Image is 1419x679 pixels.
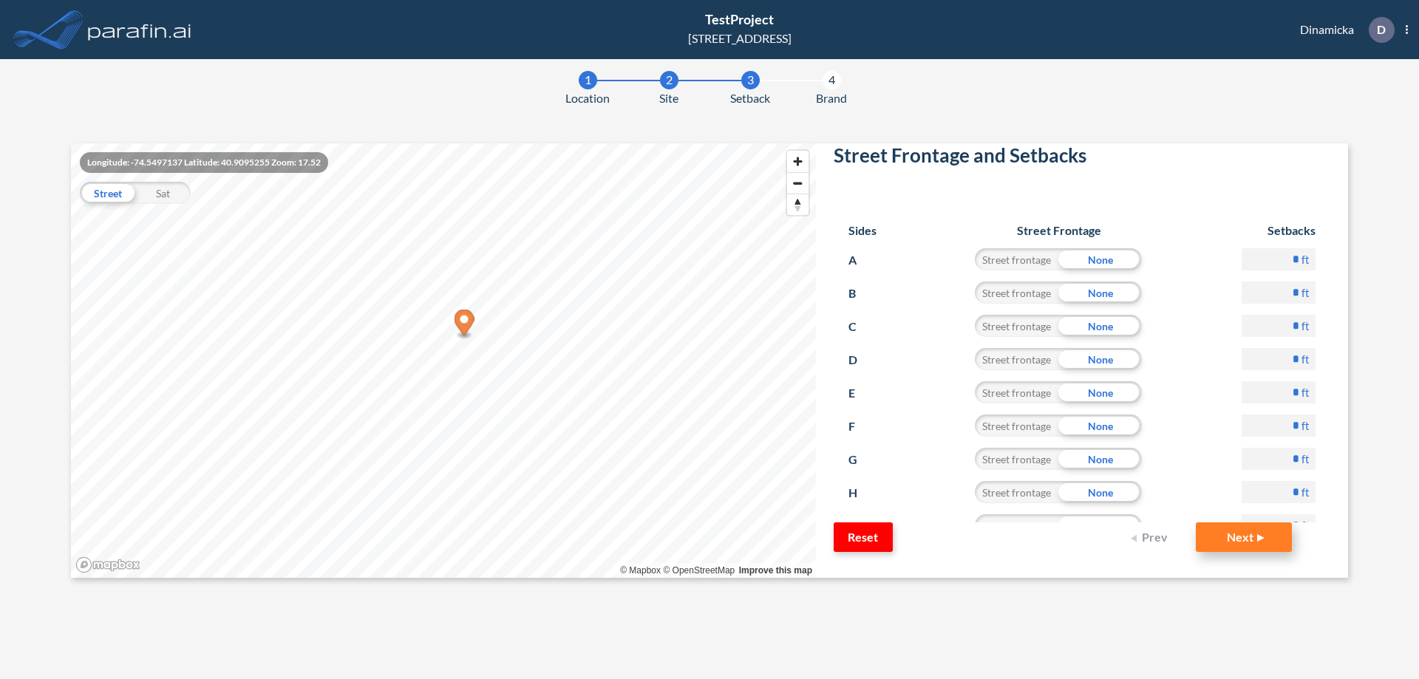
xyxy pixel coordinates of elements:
[975,381,1058,403] div: Street frontage
[1301,385,1310,400] label: ft
[848,381,876,405] p: E
[135,182,191,204] div: Sat
[1301,418,1310,433] label: ft
[1242,223,1316,237] h6: Setbacks
[1058,514,1142,536] div: None
[1058,248,1142,270] div: None
[730,89,770,107] span: Setback
[975,348,1058,370] div: Street frontage
[1058,448,1142,470] div: None
[834,522,893,552] button: Reset
[975,514,1058,536] div: Street frontage
[787,151,809,172] button: Zoom in
[1278,17,1408,43] div: Dinamicka
[816,89,847,107] span: Brand
[1196,522,1292,552] button: Next
[1058,414,1142,437] div: None
[1058,348,1142,370] div: None
[848,481,876,505] p: H
[848,223,877,237] h6: Sides
[659,89,678,107] span: Site
[455,310,474,340] div: Map marker
[975,481,1058,503] div: Street frontage
[71,143,816,578] canvas: Map
[1058,282,1142,304] div: None
[848,315,876,338] p: C
[705,11,774,27] span: TestProject
[787,172,809,194] button: Zoom out
[975,282,1058,304] div: Street frontage
[688,30,792,47] div: [STREET_ADDRESS]
[1058,381,1142,403] div: None
[739,565,812,576] a: Improve this map
[975,448,1058,470] div: Street frontage
[1301,485,1310,499] label: ft
[1301,518,1310,533] label: ft
[663,565,735,576] a: OpenStreetMap
[1301,451,1310,466] label: ft
[565,89,610,107] span: Location
[75,556,140,573] a: Mapbox homepage
[834,144,1330,173] h2: Street Frontage and Setbacks
[1377,23,1386,36] p: D
[975,414,1058,437] div: Street frontage
[80,152,328,173] div: Longitude: -74.5497137 Latitude: 40.9095255 Zoom: 17.52
[80,182,135,204] div: Street
[848,348,876,372] p: D
[1301,252,1310,267] label: ft
[1058,315,1142,337] div: None
[1058,481,1142,503] div: None
[1301,352,1310,366] label: ft
[741,71,760,89] div: 3
[85,15,194,44] img: logo
[848,448,876,471] p: G
[620,565,661,576] a: Mapbox
[848,248,876,272] p: A
[848,514,876,538] p: I
[975,248,1058,270] div: Street frontage
[579,71,597,89] div: 1
[1122,522,1181,552] button: Prev
[848,414,876,438] p: F
[961,223,1157,237] h6: Street Frontage
[787,194,809,215] button: Reset bearing to north
[848,282,876,305] p: B
[660,71,678,89] div: 2
[1301,285,1310,300] label: ft
[787,173,809,194] span: Zoom out
[975,315,1058,337] div: Street frontage
[1301,318,1310,333] label: ft
[823,71,841,89] div: 4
